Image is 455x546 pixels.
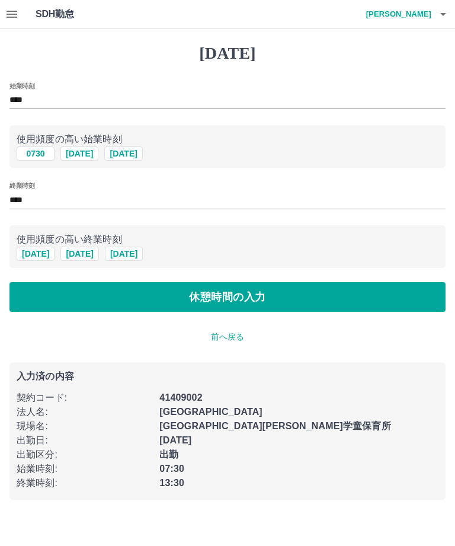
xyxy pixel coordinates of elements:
p: 現場名 : [17,419,152,433]
p: 使用頻度の高い終業時刻 [17,232,438,247]
button: [DATE] [60,247,98,261]
button: [DATE] [105,247,143,261]
button: 休憩時間の入力 [9,282,446,312]
button: 0730 [17,146,55,161]
label: 始業時刻 [9,81,34,90]
button: [DATE] [104,146,142,161]
p: 前へ戻る [9,331,446,343]
p: 終業時刻 : [17,476,152,490]
b: [GEOGRAPHIC_DATA] [159,407,262,417]
p: 法人名 : [17,405,152,419]
b: 07:30 [159,464,184,474]
p: 出勤日 : [17,433,152,448]
p: 始業時刻 : [17,462,152,476]
p: 使用頻度の高い始業時刻 [17,132,438,146]
b: 41409002 [159,392,202,403]
b: 出勤 [159,449,178,459]
p: 入力済の内容 [17,372,438,381]
b: 13:30 [159,478,184,488]
p: 契約コード : [17,391,152,405]
button: [DATE] [17,247,55,261]
b: [GEOGRAPHIC_DATA][PERSON_NAME]学童保育所 [159,421,390,431]
button: [DATE] [60,146,98,161]
p: 出勤区分 : [17,448,152,462]
label: 終業時刻 [9,181,34,190]
h1: [DATE] [9,43,446,63]
b: [DATE] [159,435,191,445]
